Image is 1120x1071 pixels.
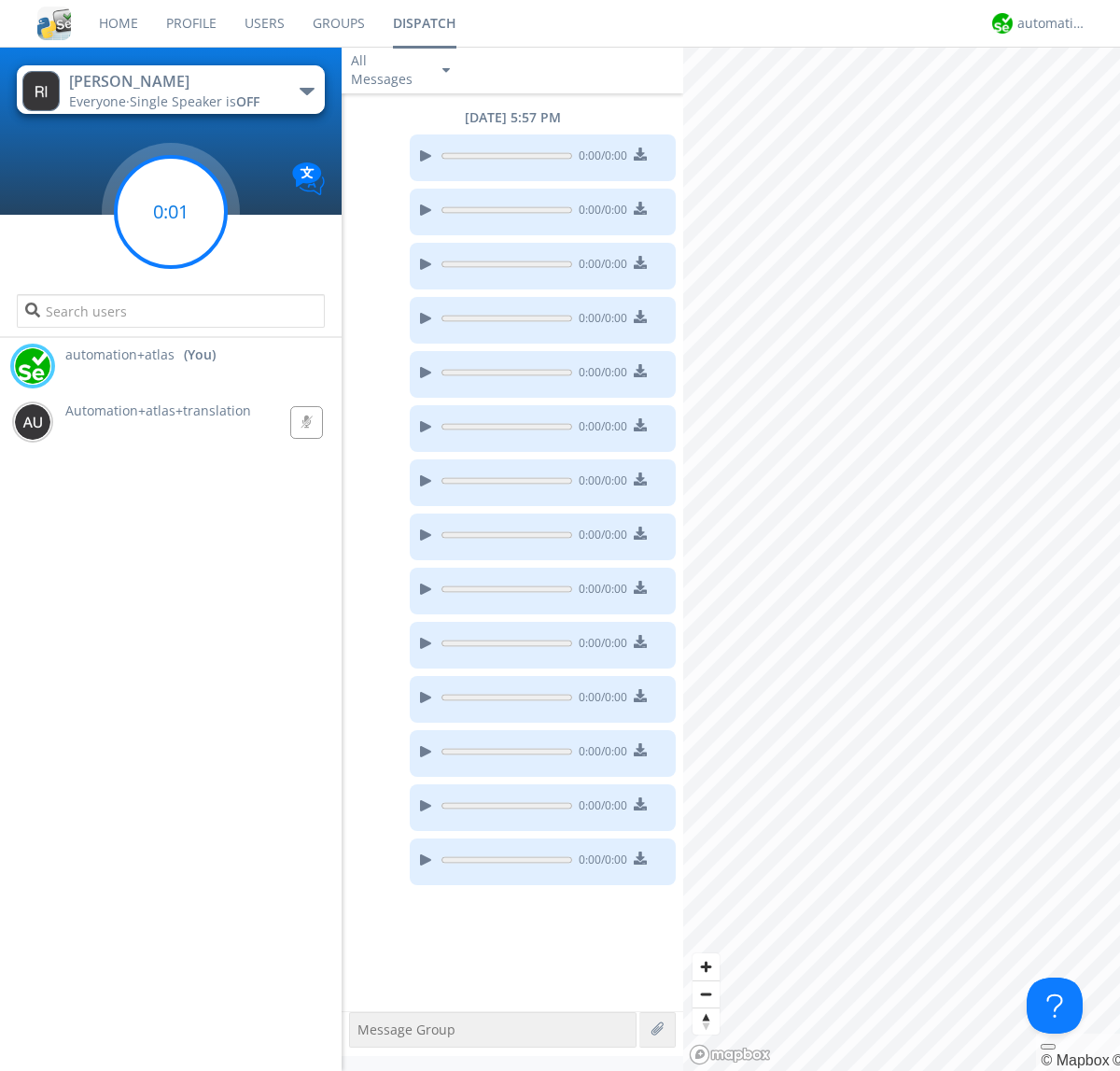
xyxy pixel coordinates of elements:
[634,256,647,269] img: download media button
[17,294,324,328] input: Search users
[634,852,647,865] img: download media button
[1027,978,1083,1034] iframe: Toggle Customer Support
[634,364,647,377] img: download media button
[634,148,647,161] img: download media button
[634,743,647,756] img: download media button
[69,71,279,92] div: [PERSON_NAME]
[130,92,259,110] span: Single Speaker is
[442,68,450,73] img: caret-down-sm.svg
[693,980,720,1008] button: Zoom out
[572,202,627,222] span: 0:00 / 0:00
[634,310,647,323] img: download media button
[572,797,627,818] span: 0:00 / 0:00
[572,689,627,710] span: 0:00 / 0:00
[184,345,216,364] div: (You)
[634,472,647,486] img: download media button
[634,527,647,540] img: download media button
[236,92,259,110] span: OFF
[634,418,647,431] img: download media button
[634,635,647,648] img: download media button
[292,162,325,195] img: Translation enabled
[689,1044,771,1065] a: Mapbox logo
[992,13,1013,34] img: d2d01cd9b4174d08988066c6d424eccd
[693,1008,720,1035] span: Reset bearing to north
[572,148,627,168] span: 0:00 / 0:00
[634,581,647,594] img: download media button
[14,403,51,441] img: 373638.png
[572,310,627,331] span: 0:00 / 0:00
[1041,1044,1056,1050] button: Toggle attribution
[572,852,627,872] span: 0:00 / 0:00
[1017,14,1087,33] div: automation+atlas
[693,953,720,980] button: Zoom in
[65,345,175,364] span: automation+atlas
[634,797,647,810] img: download media button
[572,472,627,493] span: 0:00 / 0:00
[572,418,627,439] span: 0:00 / 0:00
[693,1008,720,1035] button: Reset bearing to north
[572,256,627,276] span: 0:00 / 0:00
[14,347,51,385] img: d2d01cd9b4174d08988066c6d424eccd
[572,364,627,385] span: 0:00 / 0:00
[572,635,627,655] span: 0:00 / 0:00
[634,689,647,702] img: download media button
[1041,1052,1109,1068] a: Mapbox
[342,108,683,127] div: [DATE] 5:57 PM
[22,71,60,111] img: 373638.png
[634,202,647,215] img: download media button
[572,527,627,547] span: 0:00 / 0:00
[572,581,627,601] span: 0:00 / 0:00
[37,7,71,40] img: cddb5a64eb264b2086981ab96f4c1ba7
[572,743,627,764] span: 0:00 / 0:00
[17,65,324,114] button: [PERSON_NAME]Everyone·Single Speaker isOFF
[351,51,426,89] div: All Messages
[69,92,279,111] div: Everyone ·
[693,981,720,1008] span: Zoom out
[65,402,251,419] span: Automation+atlas+translation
